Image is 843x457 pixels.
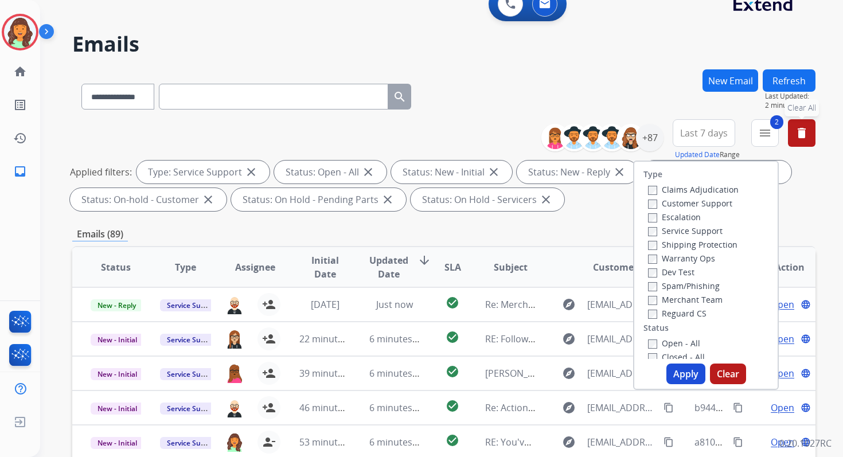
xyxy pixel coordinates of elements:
label: Closed - All [648,351,705,362]
span: [PERSON_NAME] - SO#501291570 [ thread::YkCygjclBkiccZoDyUlVXDk:: ] [485,367,789,380]
span: Service Support [160,299,225,311]
input: Closed - All [648,353,657,362]
span: Service Support [160,334,225,346]
span: New - Reply [91,299,143,311]
mat-icon: explore [562,332,576,346]
span: [EMAIL_ADDRESS][DOMAIN_NAME] [587,332,657,346]
span: Re: Merchant Escalation Notification for Request 658878 [485,298,728,311]
span: Open [771,366,794,380]
label: Status [643,322,669,334]
label: Type [643,169,662,180]
mat-icon: content_copy [664,403,674,413]
span: Last Updated: [765,92,815,101]
h2: Emails [72,33,815,56]
span: Open [771,332,794,346]
span: 6 minutes ago [369,401,431,414]
label: Spam/Phishing [648,280,720,291]
mat-icon: list_alt [13,98,27,112]
mat-icon: content_copy [733,437,743,447]
span: Clear All [787,102,816,114]
mat-icon: language [801,334,811,344]
span: Subject [494,260,528,274]
mat-icon: person_add [262,366,276,380]
button: Last 7 days [673,119,735,147]
button: Refresh [763,69,815,92]
label: Merchant Team [648,294,723,305]
span: New - Initial [91,403,144,415]
input: Service Support [648,227,657,236]
mat-icon: language [801,368,811,378]
img: agent-avatar [225,364,244,383]
span: [EMAIL_ADDRESS][DOMAIN_NAME] [587,366,657,380]
span: Service Support [160,368,225,380]
input: Shipping Protection [648,241,657,250]
mat-icon: close [201,193,215,206]
div: Status: Open - All [274,161,387,183]
mat-icon: language [801,299,811,310]
button: Apply [666,364,705,384]
span: Service Support [160,403,225,415]
mat-icon: explore [562,366,576,380]
span: 46 minutes ago [299,401,366,414]
span: Status [101,260,131,274]
span: Range [675,150,740,159]
mat-icon: close [487,165,501,179]
span: [EMAIL_ADDRESS][DOMAIN_NAME] [587,435,657,449]
label: Dev Test [648,267,694,278]
mat-icon: close [381,193,395,206]
div: Status: On-hold - Customer [70,188,227,211]
mat-icon: check_circle [446,296,459,310]
span: 39 minutes ago [299,367,366,380]
div: +87 [636,124,664,151]
th: Action [746,247,815,287]
mat-icon: close [361,165,375,179]
span: New - Initial [91,437,144,449]
button: 2 [751,119,779,147]
span: 53 minutes ago [299,436,366,448]
div: Type: Service Support [136,161,270,183]
mat-icon: check_circle [446,399,459,413]
input: Claims Adjudication [648,186,657,195]
mat-icon: explore [562,401,576,415]
span: Initial Date [299,253,350,281]
label: Reguard CS [648,308,707,319]
mat-icon: check_circle [446,433,459,447]
p: Applied filters: [70,165,132,179]
mat-icon: person_add [262,401,276,415]
span: Service Support [160,437,225,449]
mat-icon: delete [795,126,809,140]
span: Open [771,401,794,415]
mat-icon: content_copy [733,403,743,413]
label: Warranty Ops [648,253,715,264]
span: [EMAIL_ADDRESS][DOMAIN_NAME] [587,298,657,311]
mat-icon: person_add [262,298,276,311]
span: Assignee [235,260,275,274]
mat-icon: history [13,131,27,145]
mat-icon: close [612,165,626,179]
label: Escalation [648,212,701,222]
label: Service Support [648,225,723,236]
button: Clear All [788,119,815,147]
mat-icon: explore [562,435,576,449]
span: Type [175,260,196,274]
span: New - Initial [91,334,144,346]
span: [DATE] [311,298,339,311]
span: 22 minutes ago [299,333,366,345]
div: Status: New - Reply [517,161,638,183]
button: New Email [702,69,758,92]
input: Escalation [648,213,657,222]
span: Updated Date [369,253,408,281]
label: Claims Adjudication [648,184,739,195]
mat-icon: menu [758,126,772,140]
div: Status: On Hold - Servicers [411,188,564,211]
input: Reguard CS [648,310,657,319]
input: Customer Support [648,200,657,209]
span: Open [771,435,794,449]
img: agent-avatar [225,398,244,417]
p: Emails (89) [72,227,128,241]
input: Open - All [648,339,657,349]
span: [EMAIL_ADDRESS][DOMAIN_NAME] [587,401,657,415]
mat-icon: language [801,403,811,413]
img: agent-avatar [225,329,244,349]
span: Just now [376,298,413,311]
